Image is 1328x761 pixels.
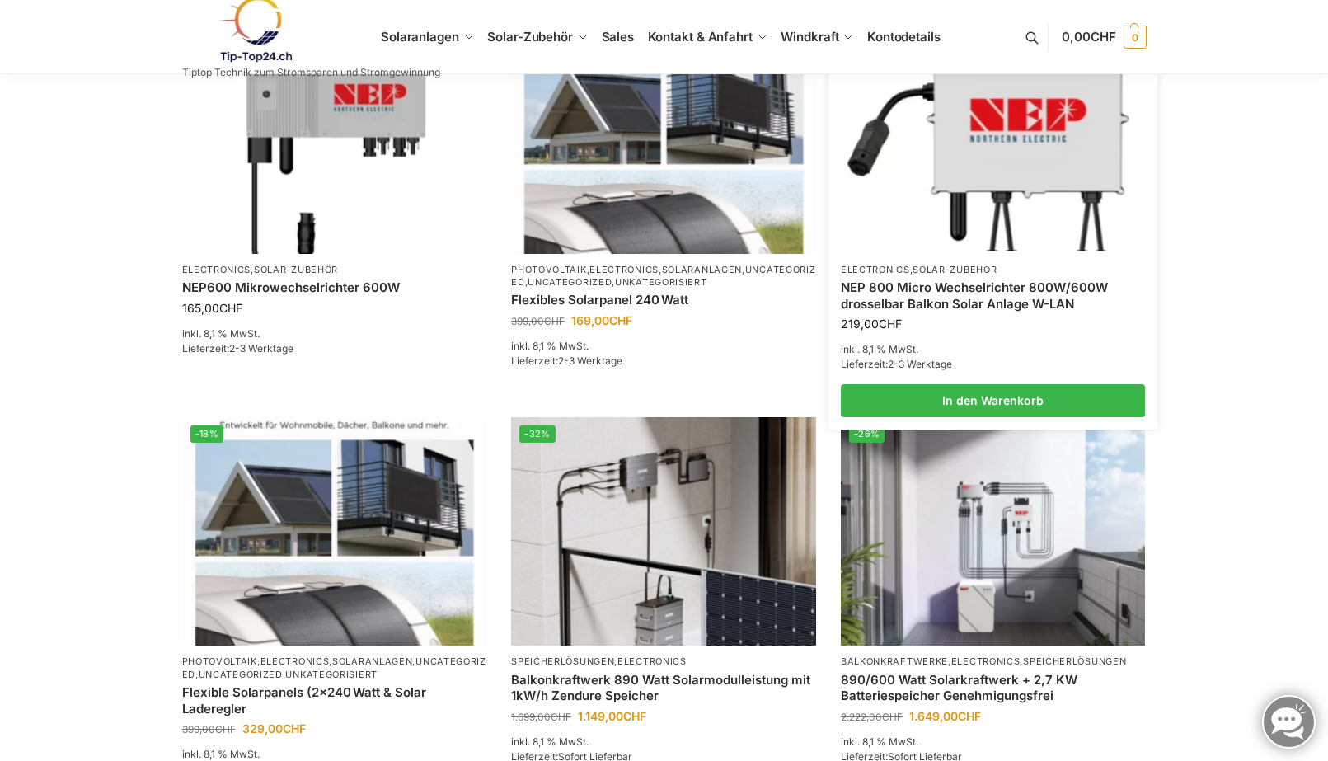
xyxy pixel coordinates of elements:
[882,711,903,723] span: CHF
[843,27,1143,251] img: NEP 800 Drosselbar auf 600 Watt
[511,315,565,327] bdi: 399,00
[182,684,487,716] a: Flexible Solarpanels (2×240 Watt & Solar Laderegler
[182,417,487,646] img: Flexible Solar Module für Wohnmobile Camping Balkon
[182,301,242,315] bdi: 165,00
[182,68,440,78] p: Tiptop Technik zum Stromsparen und Stromgewinnung
[182,264,487,276] p: ,
[511,264,815,288] a: Uncategorized
[182,417,487,646] a: -18%Flexible Solar Module für Wohnmobile Camping Balkon
[511,417,816,646] img: Balkonkraftwerk 890 Watt Solarmodulleistung mit 1kW/h Zendure Speicher
[511,672,816,704] a: Balkonkraftwerk 890 Watt Solarmodulleistung mit 1kW/h Zendure Speicher
[888,358,952,370] span: 2-3 Werktage
[182,342,293,355] span: Lieferzeit:
[841,317,902,331] bdi: 219,00
[841,417,1146,646] a: -26%Steckerkraftwerk mit 2,7kwh-Speicher
[215,723,236,735] span: CHF
[1124,26,1147,49] span: 0
[558,355,622,367] span: 2-3 Werktage
[511,711,571,723] bdi: 1.699,00
[511,25,816,253] img: Flexible Solar Module für Wohnmobile Camping Balkon
[511,339,816,354] p: inkl. 8,1 % MwSt.
[1091,29,1116,45] span: CHF
[511,264,586,275] a: Photovoltaik
[283,721,306,735] span: CHF
[841,655,948,667] a: Balkonkraftwerke
[958,709,981,723] span: CHF
[511,25,816,253] a: -58%Flexible Solar Module für Wohnmobile Camping Balkon
[551,711,571,723] span: CHF
[841,358,952,370] span: Lieferzeit:
[511,655,614,667] a: Speicherlösungen
[623,709,646,723] span: CHF
[951,655,1021,667] a: Electronics
[511,355,622,367] span: Lieferzeit:
[609,313,632,327] span: CHF
[229,342,293,355] span: 2-3 Werktage
[841,417,1146,646] img: Steckerkraftwerk mit 2,7kwh-Speicher
[841,342,1146,357] p: inkl. 8,1 % MwSt.
[285,669,378,680] a: Unkategorisiert
[260,655,330,667] a: Electronics
[511,292,816,308] a: Flexibles Solarpanel 240 Watt
[182,655,257,667] a: Photovoltaik
[602,29,635,45] span: Sales
[648,29,753,45] span: Kontakt & Anfahrt
[182,264,251,275] a: Electronics
[254,264,338,275] a: Solar-Zubehör
[913,264,997,275] a: Solar-Zubehör
[182,280,487,296] a: NEP600 Mikrowechselrichter 600W
[528,276,612,288] a: Uncategorized
[841,655,1146,668] p: , ,
[1062,29,1115,45] span: 0,00
[841,711,903,723] bdi: 2.222,00
[219,301,242,315] span: CHF
[589,264,659,275] a: Electronics
[511,264,816,289] p: , , , , ,
[332,655,412,667] a: Solaranlagen
[511,417,816,646] a: -32%Balkonkraftwerk 890 Watt Solarmodulleistung mit 1kW/h Zendure Speicher
[511,655,816,668] p: ,
[841,264,1146,276] p: ,
[544,315,565,327] span: CHF
[242,721,306,735] bdi: 329,00
[578,709,646,723] bdi: 1.149,00
[781,29,838,45] span: Windkraft
[381,29,459,45] span: Solaranlagen
[841,735,1146,749] p: inkl. 8,1 % MwSt.
[841,384,1146,417] a: In den Warenkorb legen: „NEP 800 Micro Wechselrichter 800W/600W drosselbar Balkon Solar Anlage W-...
[617,655,687,667] a: Electronics
[487,29,573,45] span: Solar-Zubehör
[571,313,632,327] bdi: 169,00
[867,29,941,45] span: Kontodetails
[199,669,283,680] a: Uncategorized
[909,709,981,723] bdi: 1.649,00
[182,25,487,253] img: Nep 600
[615,276,707,288] a: Unkategorisiert
[841,264,910,275] a: Electronics
[879,317,902,331] span: CHF
[1062,12,1146,62] a: 0,00CHF 0
[182,326,487,341] p: inkl. 8,1 % MwSt.
[182,723,236,735] bdi: 399,00
[662,264,742,275] a: Solaranlagen
[511,735,816,749] p: inkl. 8,1 % MwSt.
[841,280,1146,312] a: NEP 800 Micro Wechselrichter 800W/600W drosselbar Balkon Solar Anlage W-LAN
[1023,655,1126,667] a: Speicherlösungen
[182,655,486,679] a: Uncategorized
[841,672,1146,704] a: 890/600 Watt Solarkraftwerk + 2,7 KW Batteriespeicher Genehmigungsfrei
[182,655,487,681] p: , , , , ,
